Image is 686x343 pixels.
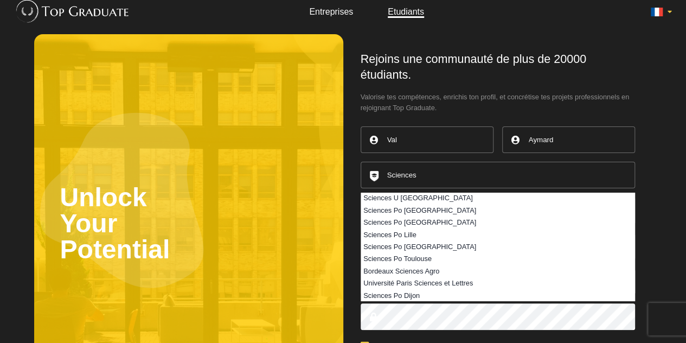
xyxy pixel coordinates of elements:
li: Université Paris Sciences et Lettres [361,277,634,289]
h1: Rejoins une communauté de plus de 20000 étudiants. [361,52,635,83]
li: Sciences Po [GEOGRAPHIC_DATA] [361,217,634,228]
li: Bordeaux Sciences Agro [361,265,634,277]
a: Etudiants [388,7,424,16]
li: Sciences Po [GEOGRAPHIC_DATA] [361,241,634,253]
li: Sciences Po Toulouse [361,253,634,265]
li: Sciences Po Lille [361,229,634,241]
a: Entreprises [309,7,353,16]
input: Prénom [361,126,493,153]
input: Ecole [361,162,635,188]
span: Valorise tes compétences, enrichis ton profil, et concrétise tes projets professionnels en rejoig... [361,92,635,113]
li: Sciences U [GEOGRAPHIC_DATA] [361,193,634,205]
li: Sciences Po [GEOGRAPHIC_DATA] [361,205,634,217]
input: Nom [502,126,635,153]
li: Sciences Po Dijon [361,290,634,302]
